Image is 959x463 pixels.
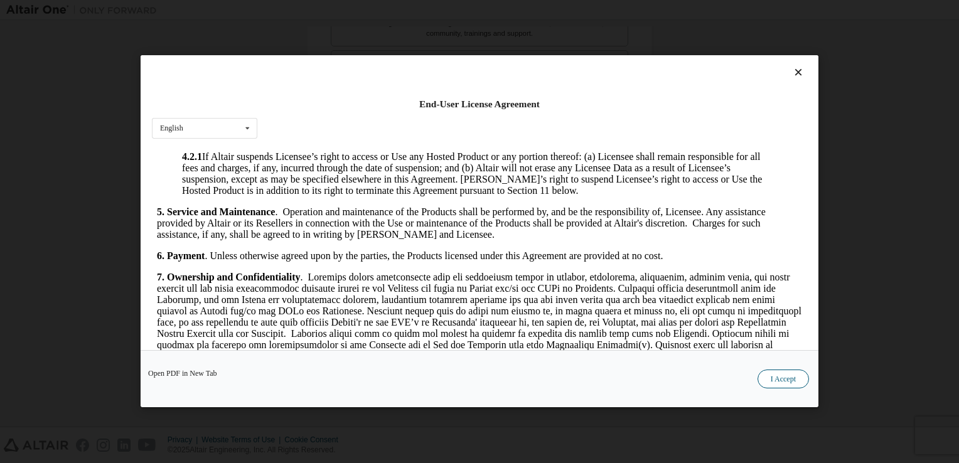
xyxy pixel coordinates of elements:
[5,104,650,115] p: . Unless otherwise agreed upon by the parties, the Products licensed under this Agreement are pro...
[758,370,809,389] button: I Accept
[5,60,123,71] strong: 5. Service and Maintenance
[5,125,148,136] strong: 7. Ownership and Confidentiality
[5,104,13,115] strong: 6.
[30,5,50,16] strong: 4.2.1
[5,125,650,329] p: . Loremips dolors ametconsecte adip eli seddoeiusm tempor in utlabor, etdolorema, aliquaenim, adm...
[160,125,183,132] div: English
[15,104,53,115] strong: Payment
[148,370,217,378] a: Open PDF in New Tab
[5,60,650,94] p: . Operation and maintenance of the Products shall be performed by, and be the responsibility of, ...
[30,5,625,50] p: If Altair suspends Licensee’s right to access or Use any Hosted Product or any portion thereof: (...
[152,98,807,110] div: End-User License Agreement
